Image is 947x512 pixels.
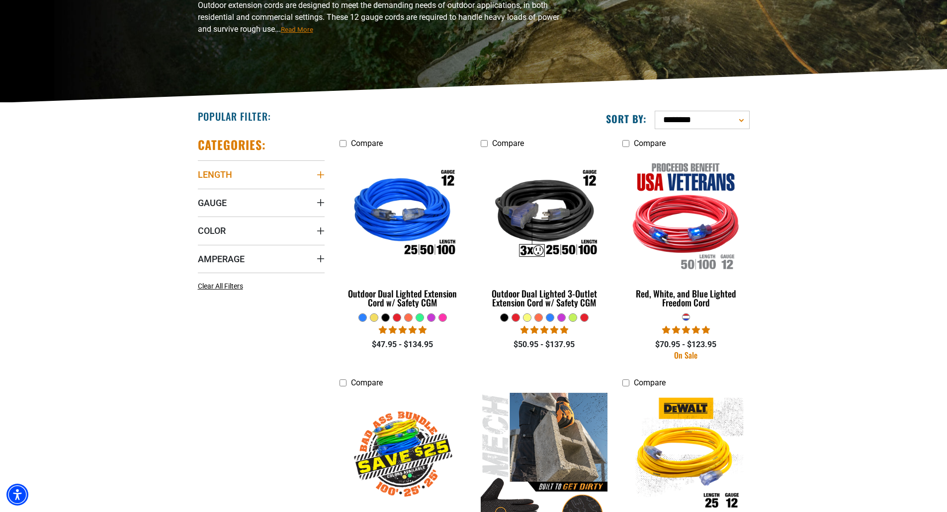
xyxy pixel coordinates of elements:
a: Clear All Filters [198,281,247,292]
a: Red, White, and Blue Lighted Freedom Cord Red, White, and Blue Lighted Freedom Cord [622,153,749,313]
img: Outdoor Cord Bundle [340,397,465,512]
span: Compare [634,378,666,387]
span: Compare [351,139,383,148]
span: Compare [492,139,524,148]
span: Clear All Filters [198,282,243,290]
img: Red, White, and Blue Lighted Freedom Cord [623,158,749,272]
span: 4.80 stars [520,325,568,335]
img: DEWALT Outdoor Dual Lighted Extension Cord [623,397,749,512]
h2: Popular Filter: [198,110,271,123]
img: Outdoor Dual Lighted 3-Outlet Extension Cord w/ Safety CGM [482,158,607,272]
summary: Amperage [198,245,325,273]
div: $47.95 - $134.95 [340,339,466,351]
span: Read More [281,26,313,33]
label: Sort by: [606,112,647,125]
div: Outdoor Dual Lighted 3-Outlet Extension Cord w/ Safety CGM [481,289,607,307]
div: $70.95 - $123.95 [622,339,749,351]
div: Outdoor Dual Lighted Extension Cord w/ Safety CGM [340,289,466,307]
span: Gauge [198,197,227,209]
h2: Categories: [198,137,266,152]
a: Outdoor Dual Lighted 3-Outlet Extension Cord w/ Safety CGM Outdoor Dual Lighted 3-Outlet Extensio... [481,153,607,313]
span: Length [198,169,232,180]
span: 5.00 stars [662,325,710,335]
div: Accessibility Menu [6,484,28,506]
span: Outdoor extension cords are designed to meet the demanding needs of outdoor applications, in both... [198,0,559,34]
a: Outdoor Dual Lighted Extension Cord w/ Safety CGM Outdoor Dual Lighted Extension Cord w/ Safety CGM [340,153,466,313]
span: Amperage [198,253,245,265]
summary: Length [198,160,325,188]
summary: Gauge [198,189,325,217]
img: Outdoor Dual Lighted Extension Cord w/ Safety CGM [340,158,465,272]
div: $50.95 - $137.95 [481,339,607,351]
span: Color [198,225,226,236]
div: On Sale [622,351,749,359]
span: Compare [351,378,383,387]
span: 4.81 stars [379,325,427,335]
div: Red, White, and Blue Lighted Freedom Cord [622,289,749,307]
span: Compare [634,139,666,148]
summary: Color [198,217,325,244]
